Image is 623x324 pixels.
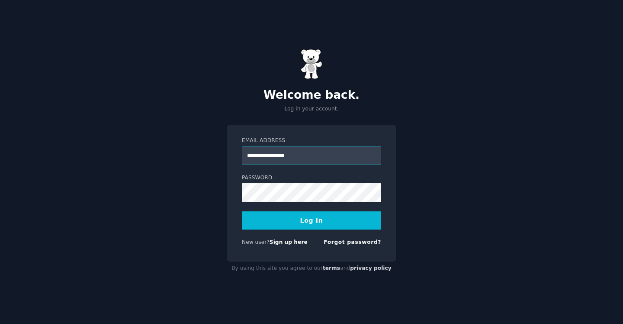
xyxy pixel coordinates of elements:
p: Log in your account. [227,105,396,113]
h2: Welcome back. [227,88,396,102]
div: By using this site you agree to our and [227,262,396,275]
button: Log In [242,211,381,230]
label: Password [242,174,381,182]
a: terms [323,265,340,271]
a: Sign up here [270,239,308,245]
label: Email Address [242,137,381,145]
a: privacy policy [350,265,392,271]
a: Forgot password? [324,239,381,245]
img: Gummy Bear [301,49,322,79]
span: New user? [242,239,270,245]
